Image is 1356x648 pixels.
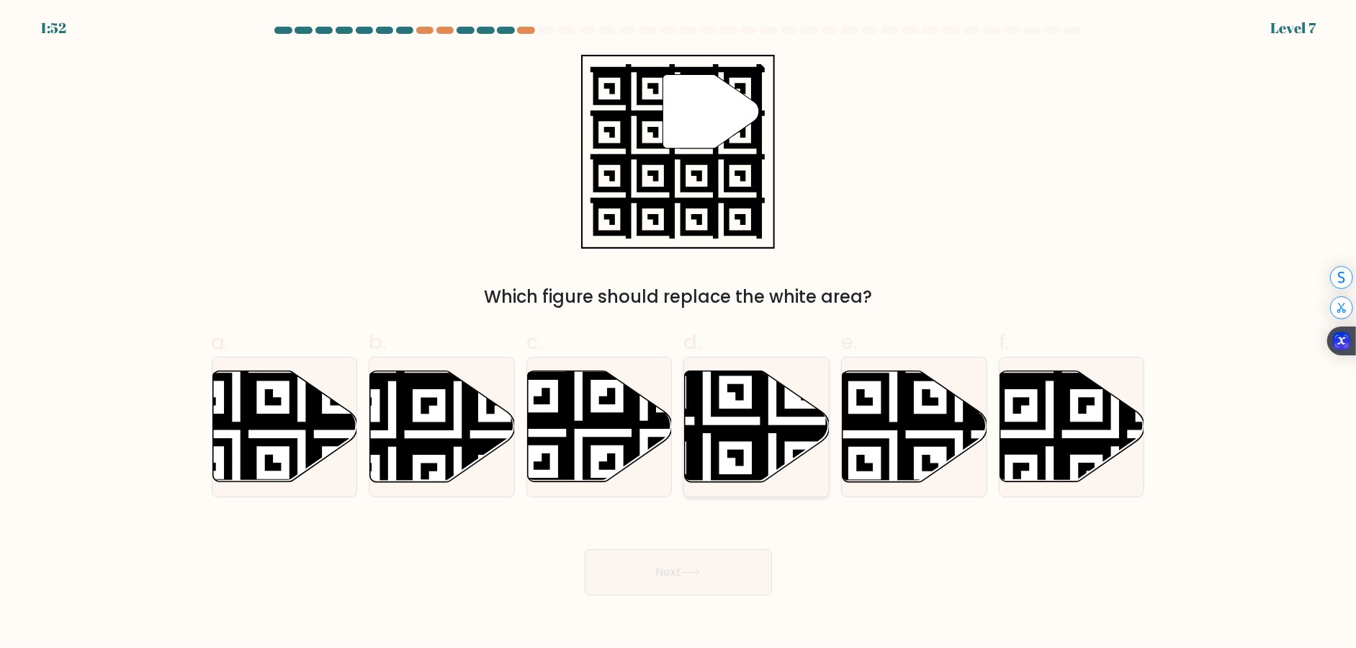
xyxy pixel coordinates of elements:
span: e. [841,328,857,356]
span: b. [369,328,386,356]
g: " [663,75,759,149]
div: 1:52 [40,17,66,39]
span: a. [212,328,229,356]
span: f. [999,328,1009,356]
span: d. [683,328,701,356]
span: c. [526,328,542,356]
button: Next [585,549,772,595]
div: Which figure should replace the white area? [220,284,1136,310]
div: Level 7 [1270,17,1316,39]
